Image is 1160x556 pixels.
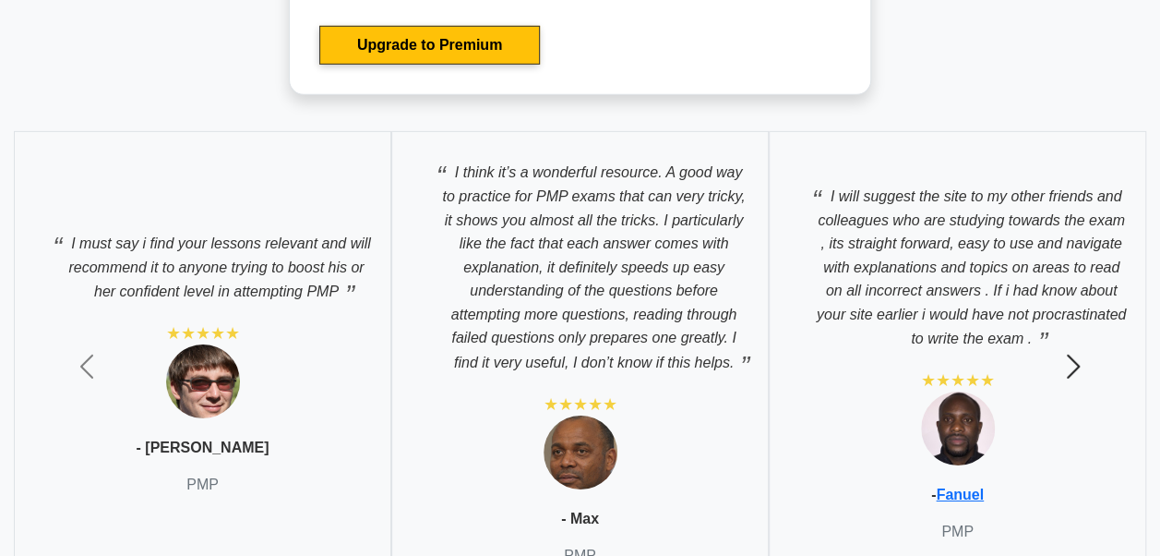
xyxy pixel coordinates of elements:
[319,26,540,65] a: Upgrade to Premium
[186,474,219,496] p: PMP
[921,369,995,392] div: ★★★★★
[166,344,240,418] img: Testimonial 1
[136,437,269,459] p: - [PERSON_NAME]
[411,151,749,374] p: I think it’s a wonderful resource. A good way to practice for PMP exams that can very tricky, it ...
[936,487,984,502] a: Fanuel
[561,508,599,530] p: - Max
[921,392,995,465] img: Testimonial 3
[166,322,240,344] div: ★★★★★
[544,393,617,416] div: ★★★★★
[33,222,372,304] p: I must say i find your lessons relevant and will recommend it to anyone trying to boost his or he...
[788,175,1127,351] p: I will suggest the site to my other friends and colleagues who are studying towards the exam , it...
[941,521,974,543] p: PMP
[544,416,617,490] img: Testimonial 2
[931,484,984,506] p: -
